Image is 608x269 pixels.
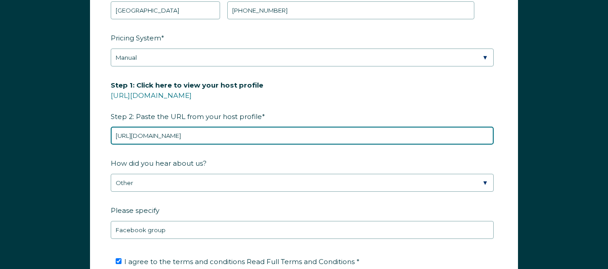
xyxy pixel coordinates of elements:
input: airbnb.com/users/show/12345 [111,127,494,145]
span: I agree to the terms and conditions [124,257,360,266]
a: [URL][DOMAIN_NAME] [111,91,192,100]
span: Step 1: Click here to view your host profile [111,78,263,92]
span: Step 2: Paste the URL from your host profile [111,78,263,123]
input: I agree to the terms and conditions Read Full Terms and Conditions * [116,258,122,264]
span: How did you hear about us? [111,156,207,170]
span: Please specify [111,203,159,217]
a: Read Full Terms and Conditions [245,257,356,266]
span: Pricing System [111,31,161,45]
span: Read Full Terms and Conditions [247,257,355,266]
